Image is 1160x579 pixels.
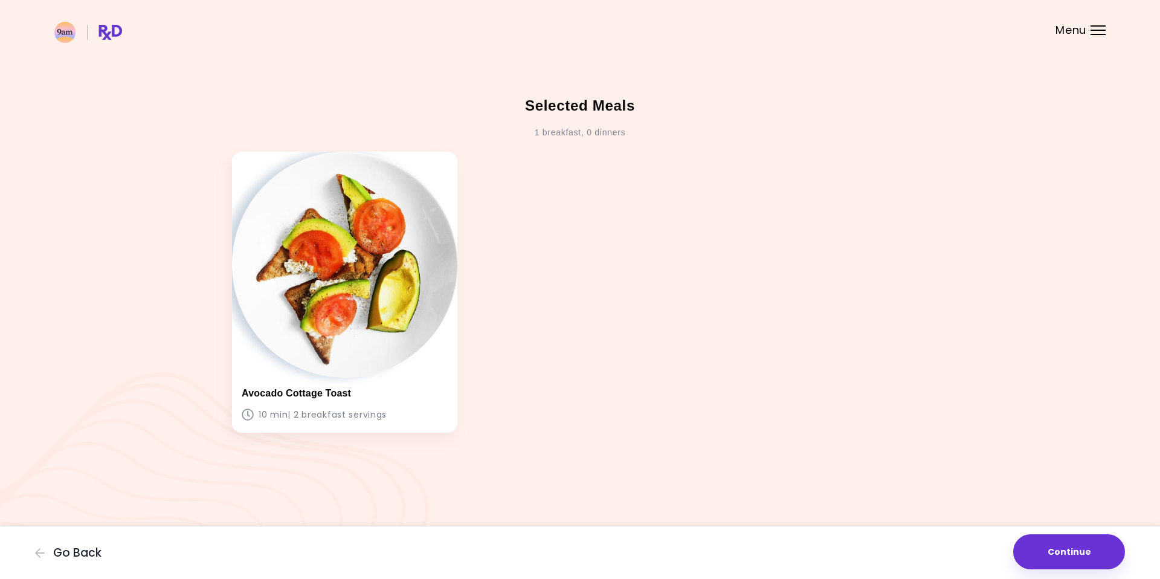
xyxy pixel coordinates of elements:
div: 1 breakfast , 0 dinners [535,123,626,143]
button: Continue [1013,534,1125,569]
span: Menu [1055,25,1086,36]
h3: Avocado Cottage Toast [242,387,448,399]
img: RxDiet [54,22,122,43]
span: Go Back [53,546,101,560]
h2: Selected Meals [525,95,635,116]
button: Go Back [35,546,108,560]
p: 10 min | 2 breakfast servings [242,406,448,423]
